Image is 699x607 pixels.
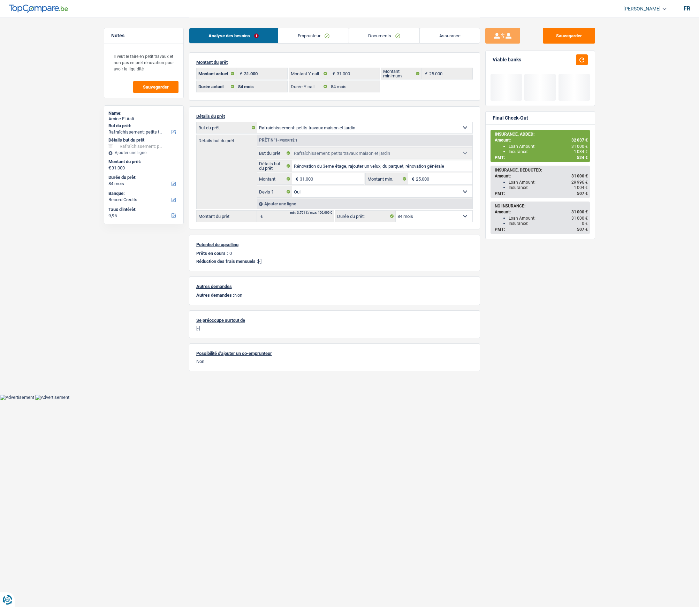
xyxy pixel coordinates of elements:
p: Prêts en cours : [196,251,228,256]
span: 31 000 € [571,144,588,149]
div: Amine El Asli [108,116,179,122]
label: Détails but du prêt [197,135,257,143]
a: [PERSON_NAME] [618,3,667,15]
span: 0 € [582,221,588,226]
span: € [292,173,300,184]
a: Assurance [420,28,480,43]
label: Taux d'intérêt: [108,207,178,212]
div: fr [684,5,690,12]
div: Loan Amount: [509,216,588,221]
label: Banque: [108,191,178,196]
label: Durée du prêt: [335,211,396,222]
span: 32 037 € [571,138,588,143]
span: 29 996 € [571,180,588,185]
label: But du prêt [197,122,257,133]
div: Détails but du prêt [108,137,179,143]
p: [-] [196,326,473,331]
img: TopCompare Logo [9,5,68,13]
span: 1 004 € [574,185,588,190]
div: Ajouter une ligne [108,150,179,155]
p: Se préoccupe surtout de [196,318,473,323]
div: Viable banks [493,57,521,63]
div: INSURANCE, ADDED: [495,132,588,137]
div: NO INSURANCE: [495,204,588,208]
span: [PERSON_NAME] [623,6,661,12]
span: Réduction des frais mensuels : [196,259,258,264]
div: Loan Amount: [509,144,588,149]
span: Sauvegarder [143,85,169,89]
div: Name: [108,111,179,116]
a: Analyse des besoins [189,28,278,43]
p: Potentiel de upselling [196,242,473,247]
label: Détails but du prêt [257,160,292,172]
label: But du prêt [257,147,292,159]
a: Emprunteur [278,28,349,43]
label: But du prêt: [108,123,178,129]
span: 1 034 € [574,149,588,154]
p: Détails du prêt [196,114,473,119]
span: € [108,165,111,171]
img: Advertisement [35,395,69,400]
div: Amount: [495,210,588,214]
p: [-] [196,259,473,264]
span: Autres demandes : [196,293,234,298]
p: Montant du prêt [196,60,473,65]
span: 31 000 € [571,174,588,179]
span: € [408,173,416,184]
p: Autres demandes [196,284,473,289]
p: Possibilité d'ajouter un co-emprunteur [196,351,473,356]
label: Durée Y call [289,81,329,92]
div: min: 3.701 € / max: 100.000 € [290,211,332,214]
p: Non [196,359,473,364]
div: Ajouter une ligne [257,199,472,209]
label: Montant Y call [289,68,329,79]
span: 31 000 € [571,210,588,214]
label: Durée actuel [197,81,237,92]
label: Montant [257,173,292,184]
div: Insurance: [509,221,588,226]
span: € [257,211,265,222]
div: Amount: [495,174,588,179]
label: Montant minimum [381,68,421,79]
span: € [329,68,337,79]
div: PMT: [495,227,588,232]
button: Sauvegarder [133,81,178,93]
label: Montant min. [366,173,408,184]
div: INSURANCE, DEDUCTED: [495,168,588,173]
div: Insurance: [509,185,588,190]
span: - Priorité 1 [278,138,297,142]
a: Documents [349,28,420,43]
span: 524 € [577,155,588,160]
label: Montant du prêt [197,211,257,222]
div: Final Check-Out [493,115,528,121]
span: € [421,68,429,79]
div: Amount: [495,138,588,143]
div: PMT: [495,191,588,196]
span: 31 000 € [571,216,588,221]
label: Montant du prêt: [108,159,178,165]
span: 507 € [577,191,588,196]
div: PMT: [495,155,588,160]
div: Prêt n°1 [257,138,299,143]
label: Montant actuel [197,68,237,79]
p: Non [196,293,473,298]
div: Insurance: [509,149,588,154]
p: 0 [229,251,232,256]
label: Devis ? [257,186,292,197]
span: € [236,68,244,79]
h5: Notes [111,33,176,39]
button: Sauvegarder [543,28,595,44]
div: Loan Amount: [509,180,588,185]
label: Durée du prêt: [108,175,178,180]
span: 507 € [577,227,588,232]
